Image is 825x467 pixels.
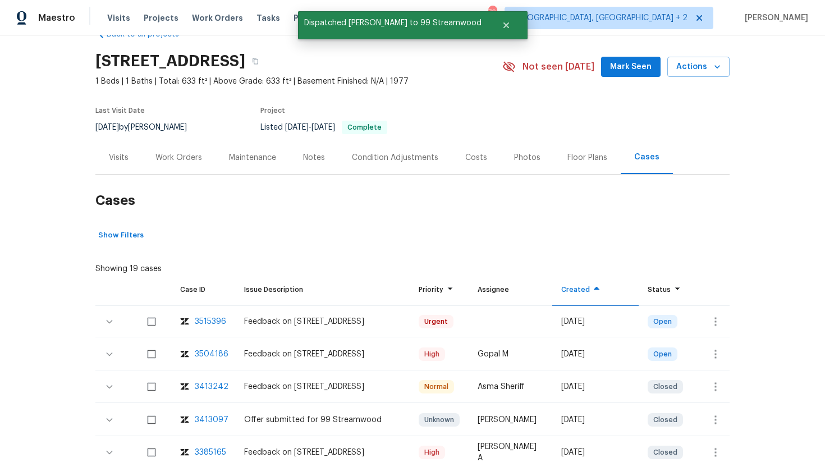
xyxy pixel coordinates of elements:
[676,60,721,74] span: Actions
[649,381,682,392] span: Closed
[180,316,189,327] img: zendesk-icon
[155,152,202,163] div: Work Orders
[740,12,808,24] span: [PERSON_NAME]
[95,175,730,227] h2: Cases
[95,123,119,131] span: [DATE]
[195,414,228,425] div: 3413097
[285,123,335,131] span: -
[180,381,189,392] img: zendesk-icon
[245,51,265,71] button: Copy Address
[95,259,162,274] div: Showing 19 cases
[195,316,226,327] div: 3515396
[144,12,178,24] span: Projects
[95,107,145,114] span: Last Visit Date
[561,284,630,295] div: Created
[109,152,129,163] div: Visits
[561,414,630,425] div: [DATE]
[244,414,401,425] div: Offer submitted for 99 Streamwood
[298,11,488,35] span: Dispatched [PERSON_NAME] to 99 Streamwood
[420,349,444,360] span: High
[285,123,309,131] span: [DATE]
[256,14,280,22] span: Tasks
[352,152,438,163] div: Condition Adjustments
[244,316,401,327] div: Feedback on [STREET_ADDRESS]
[244,349,401,360] div: Feedback on [STREET_ADDRESS]
[95,121,200,134] div: by [PERSON_NAME]
[107,12,130,24] span: Visits
[478,381,543,392] div: Asma Sheriff
[195,349,228,360] div: 3504186
[488,7,496,18] div: 76
[180,447,189,458] img: zendesk-icon
[180,349,226,360] a: zendesk-icon3504186
[180,447,226,458] a: zendesk-icon3385165
[180,284,226,295] div: Case ID
[420,381,453,392] span: Normal
[649,316,676,327] span: Open
[478,414,543,425] div: [PERSON_NAME]
[420,414,459,425] span: Unknown
[465,152,487,163] div: Costs
[610,60,652,74] span: Mark Seen
[420,316,452,327] span: Urgent
[488,14,525,36] button: Close
[634,152,659,163] div: Cases
[260,107,285,114] span: Project
[195,381,228,392] div: 3413242
[244,381,401,392] div: Feedback on [STREET_ADDRESS]
[195,447,226,458] div: 3385165
[420,447,444,458] span: High
[649,447,682,458] span: Closed
[478,349,543,360] div: Gopal M
[229,152,276,163] div: Maintenance
[343,124,386,131] span: Complete
[601,57,661,77] button: Mark Seen
[180,349,189,360] img: zendesk-icon
[648,284,684,295] div: Status
[244,284,401,295] div: Issue Description
[649,414,682,425] span: Closed
[514,12,687,24] span: [GEOGRAPHIC_DATA], [GEOGRAPHIC_DATA] + 2
[561,447,630,458] div: [DATE]
[244,447,401,458] div: Feedback on [STREET_ADDRESS]
[192,12,243,24] span: Work Orders
[649,349,676,360] span: Open
[478,284,543,295] div: Assignee
[180,414,189,425] img: zendesk-icon
[561,349,630,360] div: [DATE]
[180,316,226,327] a: zendesk-icon3515396
[95,227,146,244] button: Show Filters
[561,316,630,327] div: [DATE]
[478,441,543,464] div: [PERSON_NAME] A
[180,381,226,392] a: zendesk-icon3413242
[303,152,325,163] div: Notes
[95,76,502,87] span: 1 Beds | 1 Baths | Total: 633 ft² | Above Grade: 633 ft² | Basement Finished: N/A | 1977
[514,152,540,163] div: Photos
[294,12,337,24] span: Properties
[260,123,387,131] span: Listed
[522,61,594,72] span: Not seen [DATE]
[567,152,607,163] div: Floor Plans
[667,57,730,77] button: Actions
[95,56,245,67] h2: [STREET_ADDRESS]
[419,284,460,295] div: Priority
[561,381,630,392] div: [DATE]
[98,229,144,242] span: Show Filters
[180,414,226,425] a: zendesk-icon3413097
[311,123,335,131] span: [DATE]
[38,12,75,24] span: Maestro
